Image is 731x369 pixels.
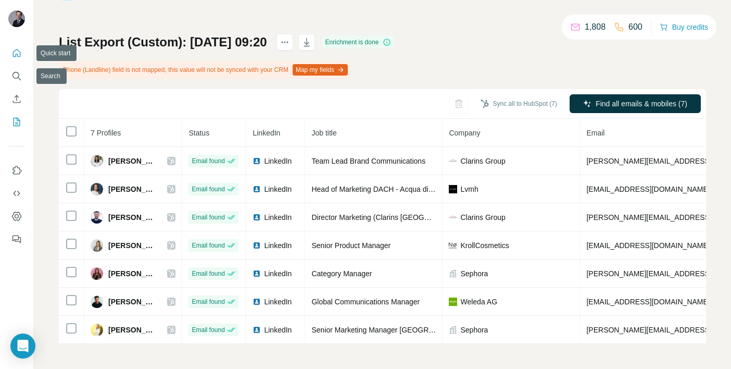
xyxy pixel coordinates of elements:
[192,156,224,166] span: Email found
[293,64,348,76] button: Map my fields
[192,269,224,278] span: Email found
[91,239,103,252] img: Avatar
[586,298,710,306] span: [EMAIL_ADDRESS][DOMAIN_NAME]
[311,213,478,222] span: Director Marketing (Clarins [GEOGRAPHIC_DATA])
[585,21,606,33] p: 1,808
[192,241,224,250] span: Email found
[253,129,280,137] span: LinkedIn
[8,113,25,131] button: My lists
[192,297,224,306] span: Email found
[59,34,267,51] h1: List Export (Custom): [DATE] 09:20
[264,268,292,279] span: LinkedIn
[311,298,420,306] span: Global Communications Manager
[253,298,261,306] img: LinkedIn logo
[91,296,103,308] img: Avatar
[264,156,292,166] span: LinkedIn
[311,185,451,193] span: Head of Marketing DACH - Acqua di Parma
[108,240,157,251] span: [PERSON_NAME]
[311,129,336,137] span: Job title
[460,184,478,194] span: Lvmh
[449,129,480,137] span: Company
[8,230,25,249] button: Feedback
[8,207,25,226] button: Dashboard
[570,94,701,113] button: Find all emails & mobiles (7)
[10,334,35,359] div: Open Intercom Messenger
[460,240,509,251] span: KrollCosmetics
[264,297,292,307] span: LinkedIn
[59,61,350,79] div: Phone (Landline) field is not mapped, this value will not be synced with your CRM
[449,298,457,306] img: company-logo
[91,183,103,195] img: Avatar
[253,326,261,334] img: LinkedIn logo
[460,156,505,166] span: Clarins Group
[460,325,488,335] span: Sephora
[108,297,157,307] span: [PERSON_NAME]
[473,96,564,112] button: Sync all to HubSpot (7)
[449,241,457,250] img: company-logo
[108,184,157,194] span: [PERSON_NAME]
[264,184,292,194] span: LinkedIn
[311,241,390,250] span: Senior Product Manager
[91,267,103,280] img: Avatar
[253,213,261,222] img: LinkedIn logo
[449,157,457,165] img: company-logo
[253,157,261,165] img: LinkedIn logo
[8,90,25,108] button: Enrich CSV
[264,240,292,251] span: LinkedIn
[276,34,293,51] button: actions
[322,36,395,48] div: Enrichment is done
[311,326,720,334] span: Senior Marketing Manager [GEOGRAPHIC_DATA], [GEOGRAPHIC_DATA], [GEOGRAPHIC_DATA] & [GEOGRAPHIC_DATA]
[253,269,261,278] img: LinkedIn logo
[586,241,710,250] span: [EMAIL_ADDRESS][DOMAIN_NAME]
[192,325,224,335] span: Email found
[596,99,687,109] span: Find all emails & mobiles (7)
[449,185,457,193] img: company-logo
[91,211,103,224] img: Avatar
[253,185,261,193] img: LinkedIn logo
[108,268,157,279] span: [PERSON_NAME]
[8,161,25,180] button: Use Surfe on LinkedIn
[460,297,497,307] span: Weleda AG
[192,213,224,222] span: Email found
[460,268,488,279] span: Sephora
[586,185,710,193] span: [EMAIL_ADDRESS][DOMAIN_NAME]
[108,325,157,335] span: [PERSON_NAME]
[264,325,292,335] span: LinkedIn
[91,155,103,167] img: Avatar
[108,212,157,223] span: [PERSON_NAME]
[449,213,457,222] img: company-logo
[460,212,505,223] span: Clarins Group
[586,129,604,137] span: Email
[253,241,261,250] img: LinkedIn logo
[91,324,103,336] img: Avatar
[628,21,642,33] p: 600
[91,129,121,137] span: 7 Profiles
[311,269,372,278] span: Category Manager
[192,185,224,194] span: Email found
[311,157,425,165] span: Team Lead Brand Communications
[264,212,292,223] span: LinkedIn
[188,129,209,137] span: Status
[8,10,25,27] img: Avatar
[108,156,157,166] span: [PERSON_NAME]
[660,20,708,34] button: Buy credits
[8,184,25,203] button: Use Surfe API
[8,44,25,63] button: Quick start
[8,67,25,85] button: Search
